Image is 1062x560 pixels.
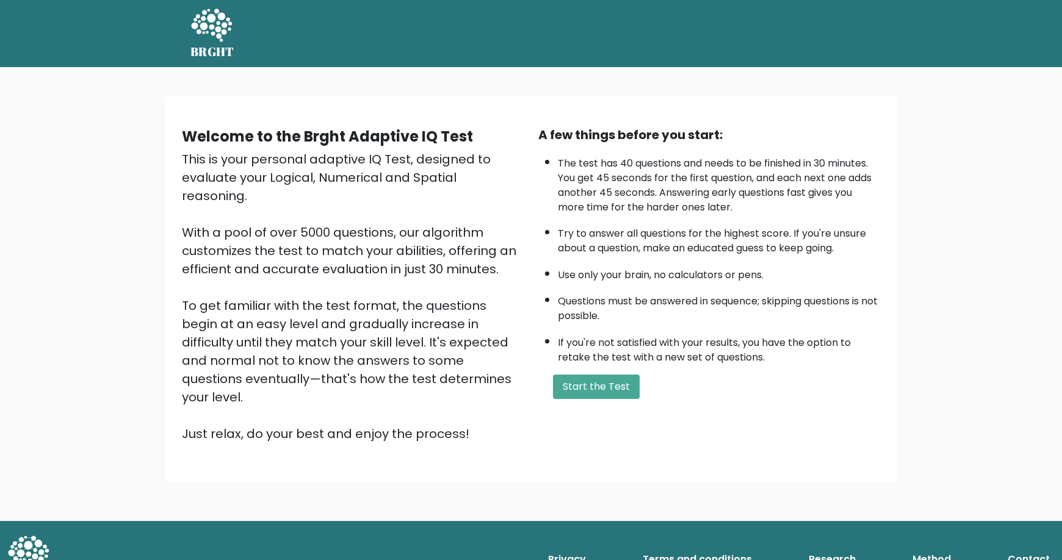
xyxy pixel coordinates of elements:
a: BRGHT [190,5,234,62]
button: Start the Test [553,375,640,399]
div: A few things before you start: [538,126,880,144]
div: This is your personal adaptive IQ Test, designed to evaluate your Logical, Numerical and Spatial ... [182,150,524,443]
li: Try to answer all questions for the highest score. If you're unsure about a question, make an edu... [558,220,880,256]
li: Questions must be answered in sequence; skipping questions is not possible. [558,288,880,323]
li: The test has 40 questions and needs to be finished in 30 minutes. You get 45 seconds for the firs... [558,150,880,215]
b: Welcome to the Brght Adaptive IQ Test [182,126,473,146]
li: Use only your brain, no calculators or pens. [558,262,880,282]
li: If you're not satisfied with your results, you have the option to retake the test with a new set ... [558,329,880,365]
h5: BRGHT [190,45,234,59]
